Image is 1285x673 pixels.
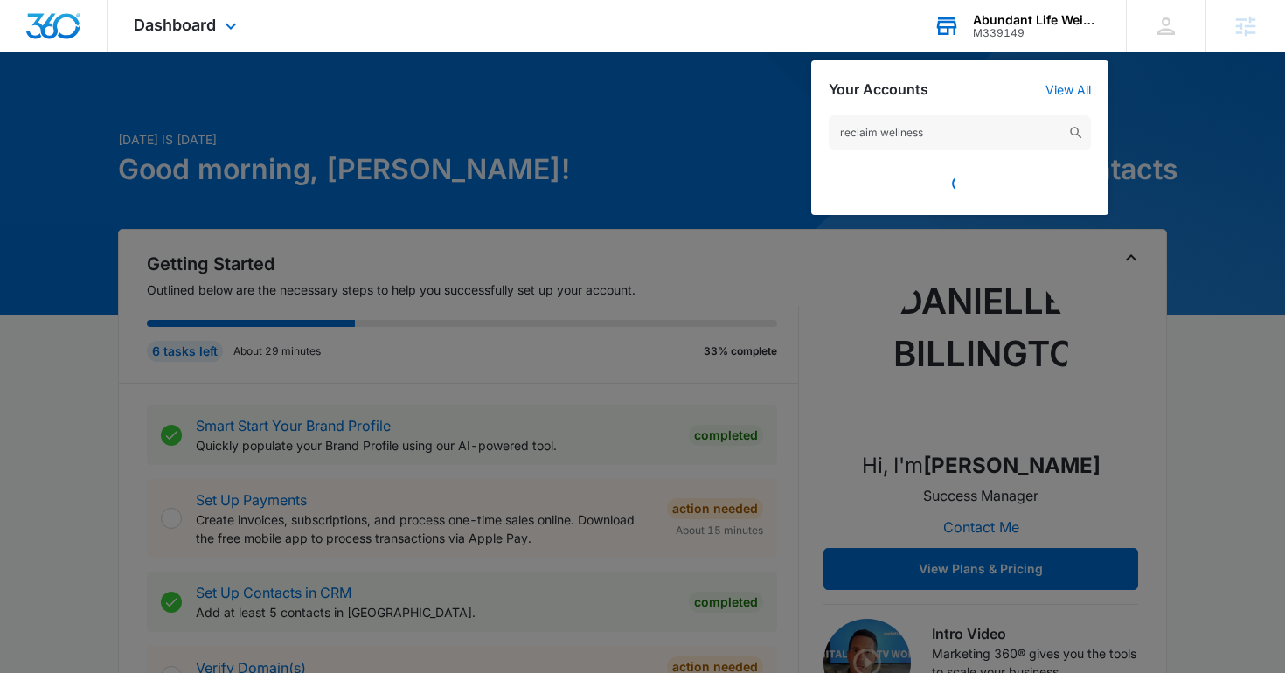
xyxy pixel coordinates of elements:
[1045,82,1091,97] a: View All
[829,115,1091,150] input: Search Accounts
[973,27,1101,39] div: account id
[829,81,928,98] h2: Your Accounts
[973,13,1101,27] div: account name
[134,16,216,34] span: Dashboard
